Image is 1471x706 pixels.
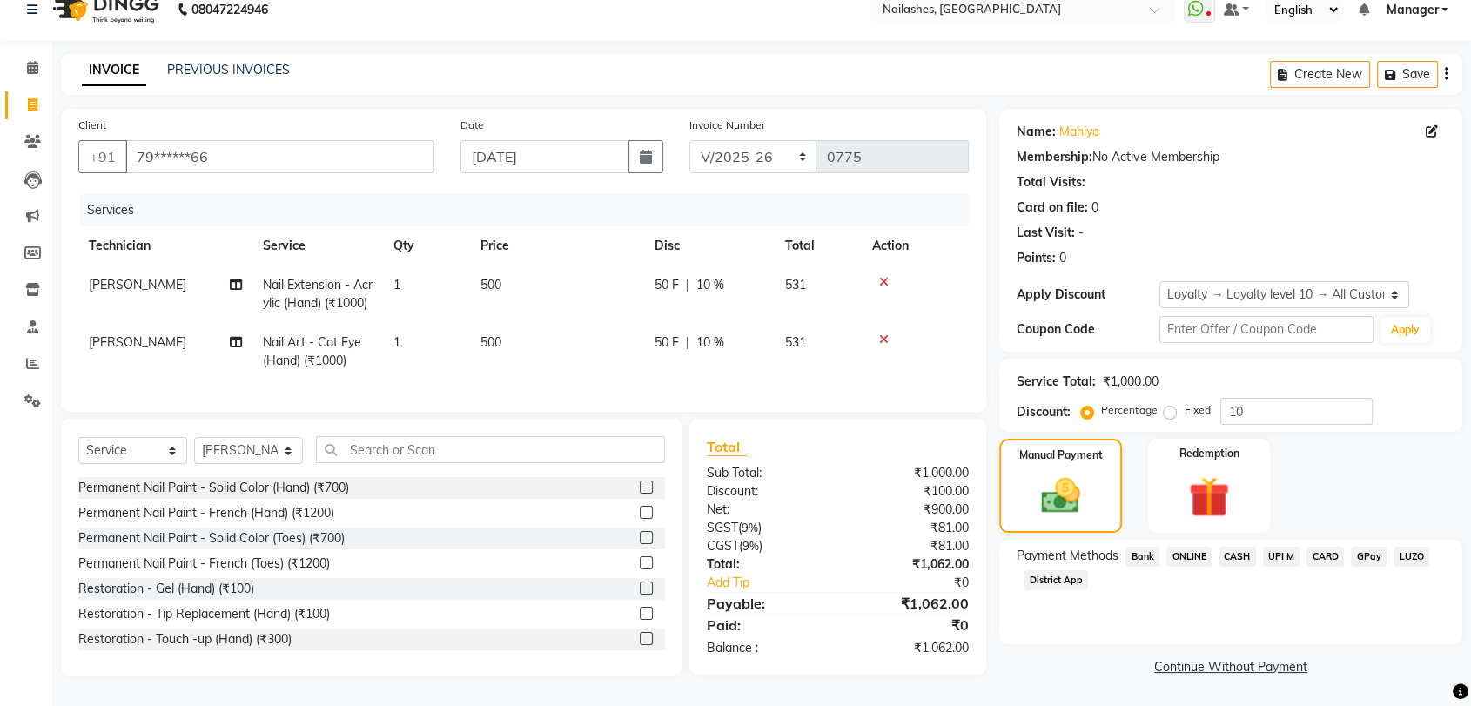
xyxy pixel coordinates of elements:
[82,55,146,86] a: INVOICE
[167,62,290,77] a: PREVIOUS INVOICES
[1017,373,1096,391] div: Service Total:
[1125,547,1159,567] span: Bank
[707,438,747,456] span: Total
[78,630,292,649] div: Restoration - Touch -up (Hand) (₹300)
[1270,61,1370,88] button: Create New
[78,226,252,266] th: Technician
[1017,173,1085,192] div: Total Visits:
[1017,403,1071,421] div: Discount:
[785,277,806,292] span: 531
[252,226,383,266] th: Service
[1017,148,1092,166] div: Membership:
[1179,446,1239,461] label: Redemption
[78,118,106,133] label: Client
[316,436,665,463] input: Search or Scan
[838,555,983,574] div: ₹1,062.00
[689,118,765,133] label: Invoice Number
[686,276,689,294] span: |
[1017,286,1159,304] div: Apply Discount
[742,539,759,553] span: 9%
[1176,472,1241,522] img: _gift.svg
[1263,547,1300,567] span: UPI M
[1159,316,1374,343] input: Enter Offer / Coupon Code
[742,521,758,535] span: 9%
[78,555,330,573] div: Permanent Nail Paint - French (Toes) (₹1200)
[838,639,983,657] div: ₹1,062.00
[1003,658,1459,676] a: Continue Without Payment
[694,501,838,519] div: Net:
[775,226,862,266] th: Total
[78,580,254,598] div: Restoration - Gel (Hand) (₹100)
[655,333,679,352] span: 50 F
[707,520,738,535] span: SGST
[696,333,724,352] span: 10 %
[393,277,400,292] span: 1
[78,529,345,548] div: Permanent Nail Paint - Solid Color (Toes) (₹700)
[263,334,361,368] span: Nail Art - Cat Eye (Hand) (₹1000)
[1017,224,1075,242] div: Last Visit:
[1101,402,1157,418] label: Percentage
[838,519,983,537] div: ₹81.00
[1386,1,1438,19] span: Manager
[862,574,982,592] div: ₹0
[470,226,644,266] th: Price
[89,334,186,350] span: [PERSON_NAME]
[838,482,983,501] div: ₹100.00
[1029,474,1091,518] img: _cash.svg
[1091,198,1098,217] div: 0
[1184,402,1210,418] label: Fixed
[78,479,349,497] div: Permanent Nail Paint - Solid Color (Hand) (₹700)
[393,334,400,350] span: 1
[694,464,838,482] div: Sub Total:
[694,639,838,657] div: Balance :
[694,593,838,614] div: Payable:
[78,605,330,623] div: Restoration - Tip Replacement (Hand) (₹100)
[838,615,983,635] div: ₹0
[696,276,724,294] span: 10 %
[694,555,838,574] div: Total:
[125,140,434,173] input: Search by Name/Mobile/Email/Code
[480,277,501,292] span: 500
[686,333,689,352] span: |
[1103,373,1158,391] div: ₹1,000.00
[1017,123,1056,141] div: Name:
[1306,547,1344,567] span: CARD
[480,334,501,350] span: 500
[838,501,983,519] div: ₹900.00
[1078,224,1084,242] div: -
[694,615,838,635] div: Paid:
[78,140,127,173] button: +91
[694,482,838,501] div: Discount:
[1017,148,1445,166] div: No Active Membership
[694,537,838,555] div: ( )
[862,226,969,266] th: Action
[1380,317,1430,343] button: Apply
[89,277,186,292] span: [PERSON_NAME]
[707,538,739,554] span: CGST
[655,276,679,294] span: 50 F
[838,464,983,482] div: ₹1,000.00
[694,519,838,537] div: ( )
[383,226,470,266] th: Qty
[460,118,484,133] label: Date
[80,194,982,226] div: Services
[1059,249,1066,267] div: 0
[78,504,334,522] div: Permanent Nail Paint - French (Hand) (₹1200)
[1017,320,1159,339] div: Coupon Code
[644,226,775,266] th: Disc
[1394,547,1429,567] span: LUZO
[1166,547,1212,567] span: ONLINE
[694,574,862,592] a: Add Tip
[838,537,983,555] div: ₹81.00
[838,593,983,614] div: ₹1,062.00
[1219,547,1256,567] span: CASH
[263,277,373,311] span: Nail Extension - Acrylic (Hand) (₹1000)
[1059,123,1099,141] a: Mahiya
[1351,547,1387,567] span: GPay
[1017,547,1118,565] span: Payment Methods
[1377,61,1438,88] button: Save
[1017,249,1056,267] div: Points:
[1017,198,1088,217] div: Card on file:
[1019,447,1103,463] label: Manual Payment
[785,334,806,350] span: 531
